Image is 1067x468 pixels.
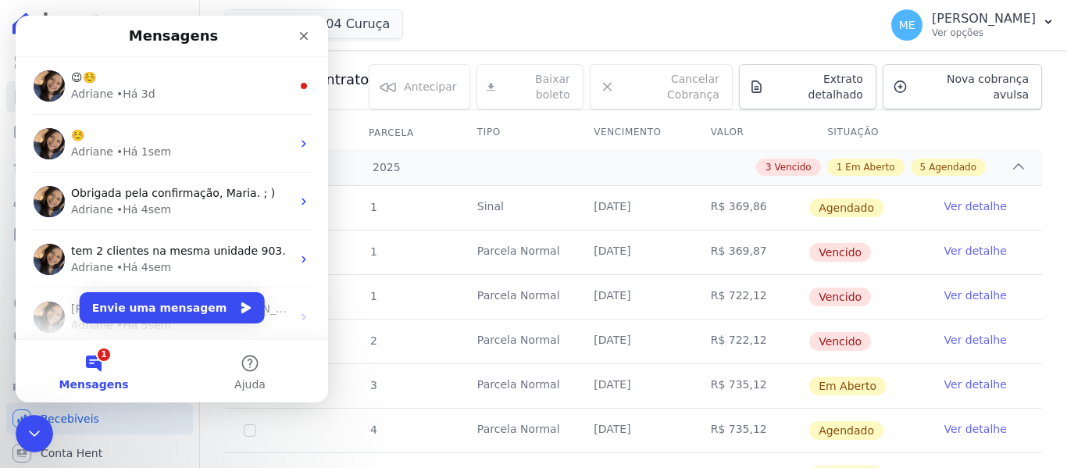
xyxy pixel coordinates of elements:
span: Conta Hent [41,445,102,461]
td: Parcela Normal [459,275,575,319]
p: Ver opções [932,27,1036,39]
span: ☺️ [55,113,69,126]
td: Parcela Normal [459,230,575,274]
span: 3 [369,379,377,391]
th: Tipo [459,116,575,149]
span: Vencido [809,332,871,351]
td: [DATE] [575,364,691,408]
td: Parcela Normal [459,320,575,363]
td: R$ 722,12 [692,320,808,363]
img: Profile image for Adriane [18,55,49,86]
span: Vencido [809,288,871,306]
span: ME [899,20,915,30]
td: [DATE] [575,275,691,319]
iframe: Intercom live chat [16,415,53,452]
span: 5 [920,160,926,174]
img: Profile image for Adriane [18,228,49,259]
span: 1 [837,160,843,174]
div: • Há 5sem [101,302,155,318]
a: Transferências [6,253,193,284]
a: Clientes [6,184,193,216]
button: Envie uma mensagem [64,277,249,308]
th: Vencimento [575,116,691,149]
a: Ver detalhe [944,243,1007,259]
div: Adriane [55,128,98,145]
input: default [244,424,256,437]
button: Ajuda [156,324,312,387]
a: Nova cobrança avulsa [883,64,1042,109]
td: R$ 369,87 [692,230,808,274]
a: Visão Geral [6,47,193,78]
th: Valor [692,116,808,149]
span: 1 [369,201,377,213]
span: Ajuda [219,363,250,374]
td: R$ 735,12 [692,364,808,408]
img: Profile image for Adriane [18,286,49,317]
span: Em Aberto [809,377,886,395]
span: 😉☺️ [55,55,80,68]
th: Situação [808,116,925,149]
td: R$ 735,12 [692,409,808,452]
span: Em Aberto [845,160,894,174]
span: Extrato detalhado [770,71,863,102]
span: Recebíveis [41,411,99,427]
span: Mensagens [44,363,113,374]
div: Adriane [55,70,98,87]
td: Parcela Normal [459,364,575,408]
div: Adriane [55,186,98,202]
div: Adriane [55,302,98,318]
span: Obrigada pela confirmação, Maria. ; ) [55,171,259,184]
td: R$ 369,86 [692,186,808,230]
span: tem 2 clientes na mesma unidade 903. [55,229,270,241]
a: Negativação [6,322,193,353]
a: Lotes [6,150,193,181]
div: Plataformas [12,378,187,397]
span: Agendado [809,421,883,440]
td: [DATE] [575,186,691,230]
div: • Há 3d [101,70,140,87]
a: Crédito [6,288,193,319]
span: Vencido [809,243,871,262]
div: Parcela [350,117,433,148]
img: Profile image for Adriane [18,170,49,202]
img: Profile image for Adriane [18,113,49,144]
a: Ver detalhe [944,377,1007,392]
span: 2 [369,334,377,347]
button: Marka Spe04 Curuça [225,9,403,39]
div: • Há 1sem [101,128,155,145]
span: 3 [765,160,772,174]
span: Agendado [929,160,976,174]
span: Nova cobrança avulsa [914,71,1029,102]
p: [PERSON_NAME] [932,11,1036,27]
div: • Há 4sem [101,186,155,202]
div: Adriane [55,244,98,260]
span: 4 [369,423,377,436]
a: Parcelas [6,116,193,147]
td: Parcela Normal [459,409,575,452]
a: Contratos [6,81,193,113]
button: ME [PERSON_NAME] Ver opções [879,3,1067,47]
div: • Há 4sem [101,244,155,260]
td: [DATE] [575,320,691,363]
a: Recebíveis [6,403,193,434]
span: Agendado [809,198,883,217]
a: Ver detalhe [944,198,1007,214]
iframe: Intercom live chat [16,16,328,402]
span: 1 [369,290,377,302]
a: Minha Carteira [6,219,193,250]
a: Ver detalhe [944,288,1007,303]
td: [DATE] [575,230,691,274]
a: Extrato detalhado [739,64,876,109]
a: Ver detalhe [944,332,1007,348]
td: Sinal [459,186,575,230]
td: [DATE] [575,409,691,452]
td: R$ 722,12 [692,275,808,319]
a: Ver detalhe [944,421,1007,437]
span: Vencido [775,160,812,174]
span: 1 [369,245,377,258]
